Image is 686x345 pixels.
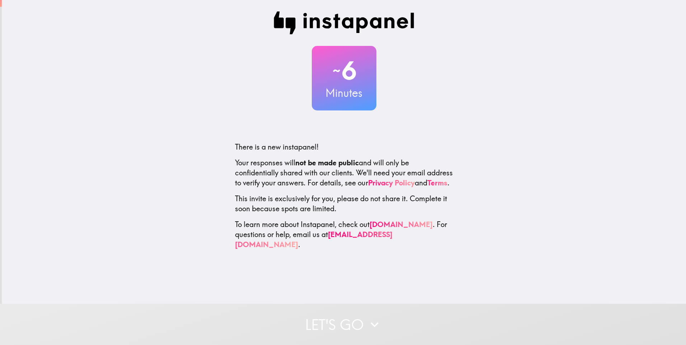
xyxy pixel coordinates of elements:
p: Your responses will and will only be confidentially shared with our clients. We'll need your emai... [235,158,453,188]
h3: Minutes [312,85,376,100]
a: Terms [427,178,447,187]
span: There is a new instapanel! [235,142,319,151]
b: not be made public [295,158,359,167]
h2: 6 [312,56,376,85]
a: Privacy Policy [368,178,415,187]
span: ~ [332,60,342,81]
p: This invite is exclusively for you, please do not share it. Complete it soon because spots are li... [235,194,453,214]
a: [EMAIL_ADDRESS][DOMAIN_NAME] [235,230,393,249]
a: [DOMAIN_NAME] [370,220,433,229]
img: Instapanel [274,11,414,34]
p: To learn more about Instapanel, check out . For questions or help, email us at . [235,219,453,250]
